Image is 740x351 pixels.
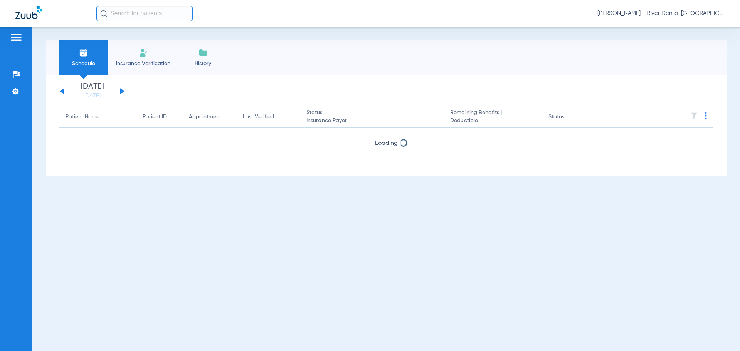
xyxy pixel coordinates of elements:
[300,106,444,128] th: Status |
[705,112,707,119] img: group-dot-blue.svg
[243,113,294,121] div: Last Verified
[10,33,22,42] img: hamburger-icon
[375,161,398,167] span: Loading
[597,10,725,17] span: [PERSON_NAME] - River Dental [GEOGRAPHIC_DATA]
[66,113,99,121] div: Patient Name
[96,6,193,21] input: Search for patients
[79,48,88,57] img: Schedule
[143,113,167,121] div: Patient ID
[306,117,438,125] span: Insurance Payer
[243,113,274,121] div: Last Verified
[542,106,594,128] th: Status
[66,113,130,121] div: Patient Name
[65,60,102,67] span: Schedule
[444,106,542,128] th: Remaining Benefits |
[185,60,221,67] span: History
[100,10,107,17] img: Search Icon
[113,60,173,67] span: Insurance Verification
[15,6,42,19] img: Zuub Logo
[189,113,230,121] div: Appointment
[69,83,115,100] li: [DATE]
[690,112,698,119] img: filter.svg
[139,48,148,57] img: Manual Insurance Verification
[189,113,221,121] div: Appointment
[450,117,536,125] span: Deductible
[375,140,398,146] span: Loading
[198,48,208,57] img: History
[69,92,115,100] a: [DATE]
[143,113,177,121] div: Patient ID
